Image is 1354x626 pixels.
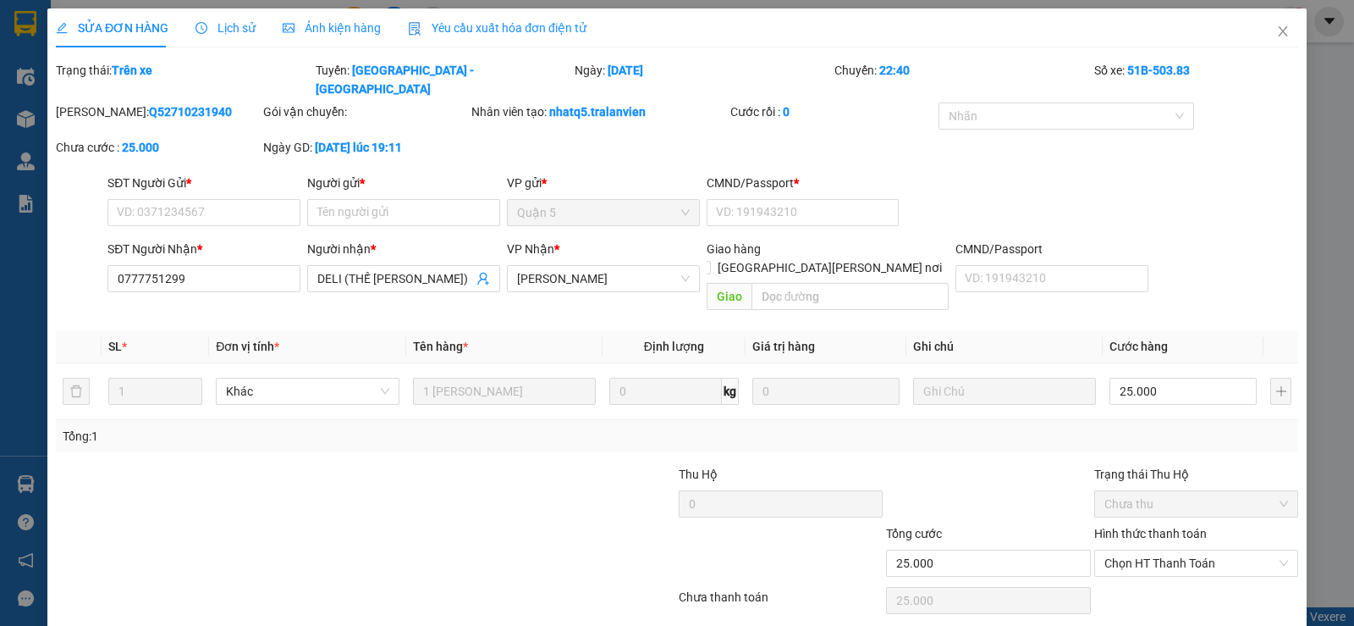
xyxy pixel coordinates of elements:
div: CMND/Passport [955,240,1148,258]
input: VD: Bàn, Ghế [413,378,596,405]
div: Tuyến: [314,61,574,98]
span: Ảnh kiện hàng [283,21,381,35]
span: Tên hàng [413,340,468,353]
b: 25.000 [122,141,159,154]
div: SĐT Người Nhận [107,240,300,258]
div: Số xe: [1093,61,1300,98]
div: Chuyến: [833,61,1093,98]
div: Trạng thái: [54,61,314,98]
div: Người nhận [307,240,500,258]
b: Trên xe [112,64,152,77]
b: Trà Lan Viên - Gửi khách hàng [104,25,168,192]
span: Lịch sử [195,21,256,35]
span: Yêu cầu xuất hóa đơn điện tử [408,21,586,35]
span: user-add [476,272,490,285]
label: Hình thức thanh toán [1094,527,1207,540]
div: [PERSON_NAME]: [56,102,260,121]
b: nhatq5.tralanvien [549,105,646,119]
span: Giao hàng [707,242,761,256]
div: Chưa cước : [56,138,260,157]
img: logo.jpg [184,21,224,62]
span: Chọn HT Thanh Toán [1104,551,1288,576]
b: [DOMAIN_NAME] [142,64,233,78]
div: CMND/Passport [707,174,900,192]
span: Giá trị hàng [752,340,815,353]
span: Tổng cước [886,527,942,540]
b: [DATE] lúc 19:11 [315,141,402,154]
b: 22:40 [879,64,910,77]
span: Chưa thu [1104,491,1288,517]
span: [GEOGRAPHIC_DATA][PERSON_NAME] nơi [711,258,949,277]
button: Close [1259,8,1307,56]
img: icon [408,22,421,36]
th: Ghi chú [906,330,1103,363]
div: Ngày GD: [263,138,467,157]
div: Ngày: [573,61,833,98]
div: SĐT Người Gửi [107,174,300,192]
div: Cước rồi : [730,102,934,121]
span: Định lượng [644,340,704,353]
b: 0 [783,105,790,119]
b: [DATE] [608,64,643,77]
div: Nhân viên tạo: [471,102,728,121]
button: delete [63,378,90,405]
span: Khác [226,379,388,404]
span: clock-circle [195,22,207,34]
b: Q52710231940 [149,105,232,119]
span: Cước hàng [1109,340,1168,353]
span: kg [722,378,739,405]
div: Tổng: 1 [63,427,524,446]
span: Giao [707,283,751,310]
span: VP Nhận [507,242,554,256]
div: Gói vận chuyển: [263,102,467,121]
span: picture [283,22,294,34]
input: Ghi Chú [913,378,1096,405]
span: SỬA ĐƠN HÀNG [56,21,168,35]
span: Thu Hộ [679,468,718,481]
div: Trạng thái Thu Hộ [1094,465,1298,484]
b: [GEOGRAPHIC_DATA] - [GEOGRAPHIC_DATA] [316,64,474,96]
div: Người gửi [307,174,500,192]
span: Đơn vị tính [216,340,279,353]
input: 0 [752,378,900,405]
button: plus [1270,378,1291,405]
span: Quận 5 [517,200,690,225]
b: Trà Lan Viên [21,109,62,189]
div: Chưa thanh toán [677,588,884,618]
span: close [1276,25,1290,38]
input: Dọc đường [751,283,949,310]
span: SL [108,340,122,353]
b: 51B-503.83 [1127,64,1190,77]
li: (c) 2017 [142,80,233,102]
span: edit [56,22,68,34]
div: VP gửi [507,174,700,192]
span: Lê Hồng Phong [517,266,690,291]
